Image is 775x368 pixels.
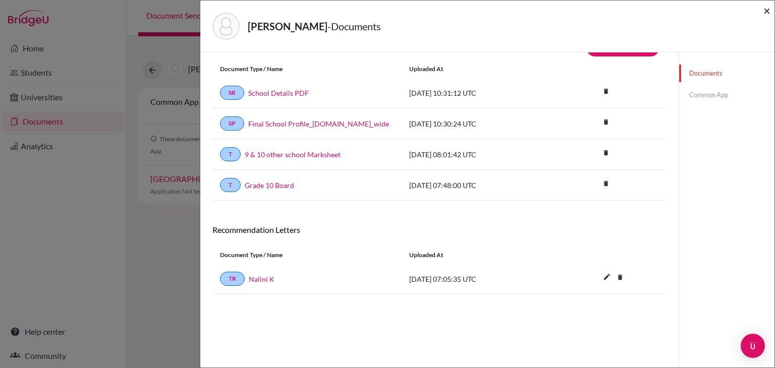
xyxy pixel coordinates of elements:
a: SP [220,116,244,131]
a: School Details PDF [248,88,309,98]
a: SR [220,86,244,100]
div: [DATE] 10:30:24 UTC [402,118,553,129]
a: Documents [679,65,774,82]
i: delete [598,145,614,160]
div: [DATE] 08:01:42 UTC [402,149,553,160]
div: Open Intercom Messenger [741,334,765,358]
div: Uploaded at [402,251,553,260]
a: TR [220,272,245,286]
div: [DATE] 07:48:00 UTC [402,180,553,191]
strong: [PERSON_NAME] [248,20,327,32]
span: × [763,3,770,18]
div: Document Type / Name [212,65,402,74]
a: delete [598,147,614,160]
div: [DATE] 10:31:12 UTC [402,88,553,98]
div: Document Type / Name [212,251,402,260]
i: delete [598,114,614,130]
i: delete [613,270,628,285]
a: delete [598,116,614,130]
a: T [220,147,241,161]
div: Uploaded at [402,65,553,74]
a: delete [598,177,614,191]
a: Common App [679,86,774,104]
span: - Documents [327,20,381,32]
a: T [220,178,241,192]
span: [DATE] 07:05:35 UTC [409,275,476,283]
i: delete [598,176,614,191]
a: Nalini K [249,274,274,284]
button: edit [598,270,616,285]
h6: Recommendation Letters [212,225,667,234]
i: edit [599,269,615,285]
a: delete [598,85,614,99]
i: delete [598,84,614,99]
a: Grade 10 Board [245,180,294,191]
button: Close [763,5,770,17]
a: delete [613,271,628,285]
a: 9 & 10 other school Marksheet [245,149,341,160]
a: Final School Profile_[DOMAIN_NAME]_wide [248,118,389,129]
